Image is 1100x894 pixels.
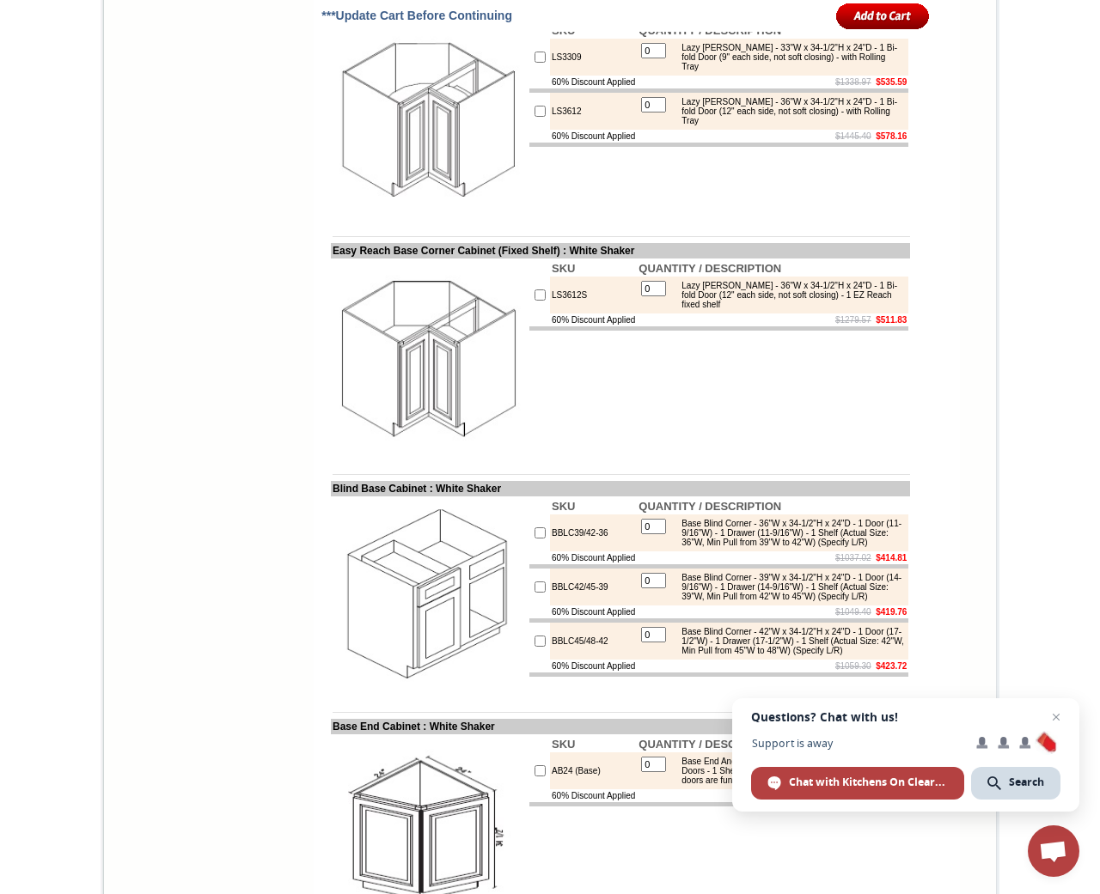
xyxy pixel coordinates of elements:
td: 60% Discount Applied [550,660,637,672]
b: SKU [552,738,575,751]
td: 60% Discount Applied [550,130,637,143]
s: $1049.40 [835,607,871,617]
td: [PERSON_NAME] Blue Shaker [295,78,347,97]
img: Easy Reach Base Corner Cabinet (Fixed Shelf) [333,260,526,453]
b: SKU [552,262,575,275]
b: $535.59 [876,77,907,87]
td: Baycreek Gray [202,78,246,95]
img: Blind Base Cabinet [333,498,526,691]
div: Lazy [PERSON_NAME] - 36"W x 34-1/2"H x 24"D - 1 Bi-fold Door (12" each side, not soft closing) - ... [673,97,904,125]
span: Search [1009,775,1044,790]
div: Lazy [PERSON_NAME] - 33"W x 34-1/2"H x 24"D - 1 Bi-fold Door (9" each side, not soft closing) - w... [673,43,904,71]
span: Support is away [751,737,964,750]
img: spacer.gif [292,48,295,49]
td: [PERSON_NAME] White Shaker [148,78,200,97]
img: spacer.gif [90,48,93,49]
b: $414.81 [876,553,907,563]
b: QUANTITY / DESCRIPTION [639,738,781,751]
td: LS3309 [550,39,637,76]
div: Base Blind Corner - 42"W x 34-1/2"H x 24"D - 1 Door (17-1/2"W) - 1 Drawer (17-1/2"W) - 1 Shelf (A... [673,627,904,655]
td: Blind Base Cabinet : White Shaker [331,481,910,496]
td: AB24 (Base) [550,752,637,789]
td: 60% Discount Applied [550,76,637,88]
span: Chat with Kitchens On Clearance [751,767,964,800]
td: Base End Cabinet : White Shaker [331,719,910,734]
div: Lazy [PERSON_NAME] - 36"W x 34-1/2"H x 24"D - 1 Bi-fold Door (12" each side, not soft closing) - ... [673,281,904,309]
s: $1445.40 [835,131,871,141]
b: Price Sheet View in PDF Format [20,7,139,16]
div: Base End Angle Corner - 24"W x 34-1/2"H x 24"D - 2 Doors - 1 Shelf - (Door size: 17-7/8"W X 29-1/... [673,757,904,785]
td: 60% Discount Applied [550,605,637,618]
img: spacer.gif [44,48,46,49]
td: BBLC42/45-39 [550,569,637,605]
img: Easy Reach Corner Base Cabinet [333,22,526,216]
input: Add to Cart [836,2,930,30]
div: Base Blind Corner - 39"W x 34-1/2"H x 24"D - 1 Door (14-9/16"W) - 1 Drawer (14-9/16"W) - 1 Shelf ... [673,573,904,601]
td: [PERSON_NAME] Yellow Walnut [93,78,145,97]
b: $419.76 [876,607,907,617]
td: 60% Discount Applied [550,789,637,802]
img: spacer.gif [145,48,148,49]
span: Questions? Chat with us! [751,710,1060,724]
td: LS3612S [550,277,637,313]
td: Alabaster Shaker [46,78,90,95]
s: $1059.30 [835,661,871,671]
td: BBLC39/42-36 [550,514,637,551]
s: $1338.97 [835,77,871,87]
b: QUANTITY / DESCRIPTION [639,500,781,513]
span: ***Update Cart Before Continuing [321,9,512,22]
b: SKU [552,500,575,513]
img: pdf.png [3,4,16,18]
b: $511.83 [876,315,907,325]
img: spacer.gif [199,48,202,49]
span: Chat with Kitchens On Clearance [789,775,948,790]
b: $578.16 [876,131,907,141]
s: $1279.57 [835,315,871,325]
b: QUANTITY / DESCRIPTION [639,262,781,275]
span: Search [971,767,1060,800]
s: $1037.02 [835,553,871,563]
div: Base Blind Corner - 36"W x 34-1/2"H x 24"D - 1 Door (11-9/16"W) - 1 Drawer (11-9/16"W) - 1 Shelf ... [673,519,904,547]
a: Price Sheet View in PDF Format [20,3,139,17]
td: BBLC45/48-42 [550,623,637,660]
td: LS3612 [550,93,637,130]
b: $423.72 [876,661,907,671]
a: Open chat [1028,825,1079,877]
img: spacer.gif [246,48,248,49]
td: Easy Reach Base Corner Cabinet (Fixed Shelf) : White Shaker [331,243,910,258]
td: Bellmonte Maple [248,78,292,95]
td: 60% Discount Applied [550,551,637,564]
td: 60% Discount Applied [550,313,637,326]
